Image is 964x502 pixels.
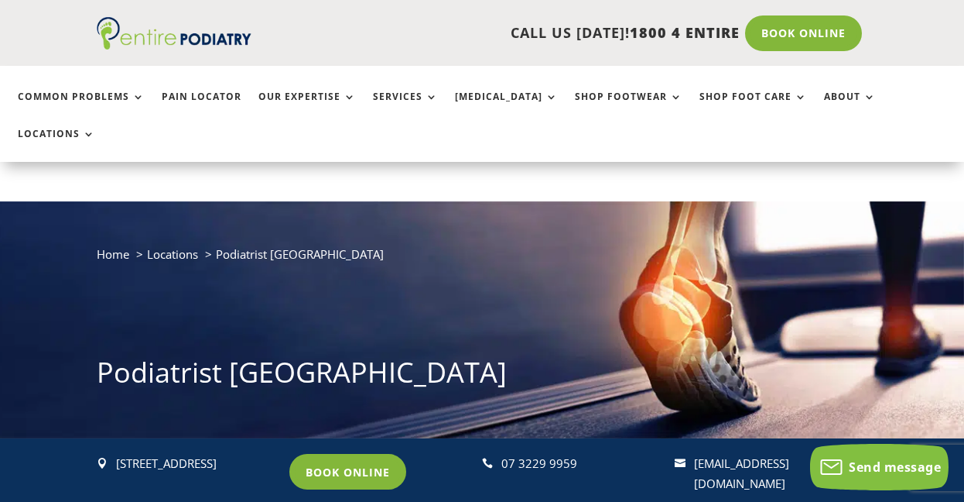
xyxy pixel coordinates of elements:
[373,91,438,125] a: Services
[482,458,493,469] span: 
[97,37,251,53] a: Entire Podiatry
[824,91,876,125] a: About
[694,456,789,491] a: [EMAIL_ADDRESS][DOMAIN_NAME]
[97,353,868,400] h1: Podiatrist [GEOGRAPHIC_DATA]
[675,458,685,469] span: 
[258,91,356,125] a: Our Expertise
[575,91,682,125] a: Shop Footwear
[18,91,145,125] a: Common Problems
[289,454,406,490] a: Book Online
[216,246,384,262] span: Podiatrist [GEOGRAPHIC_DATA]
[501,454,663,474] div: 07 3229 9959
[810,444,949,490] button: Send message
[630,23,740,42] span: 1800 4 ENTIRE
[116,454,278,474] p: [STREET_ADDRESS]
[699,91,807,125] a: Shop Foot Care
[18,129,95,162] a: Locations
[97,244,868,276] nav: breadcrumb
[849,459,941,476] span: Send message
[162,91,241,125] a: Pain Locator
[745,15,862,51] a: Book Online
[269,23,740,43] p: CALL US [DATE]!
[97,246,129,262] a: Home
[147,246,198,262] a: Locations
[97,458,108,469] span: 
[455,91,558,125] a: [MEDICAL_DATA]
[97,17,251,50] img: logo (1)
